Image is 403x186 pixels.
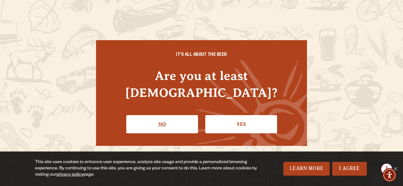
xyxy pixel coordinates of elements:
a: Confirm I'm 21 or older [205,115,277,133]
a: I Agree [332,162,367,176]
div: This site uses cookies to enhance user experience, analyze site usage and provide a personalized ... [35,159,258,178]
a: privacy policy [56,173,83,178]
a: Learn More [283,162,330,176]
h4: Are you at least [DEMOGRAPHIC_DATA]? [109,67,294,101]
a: No [126,115,198,133]
h6: IT'S ALL ABOUT THE BEER [109,53,294,58]
div: Accessibility Menu [383,168,396,182]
